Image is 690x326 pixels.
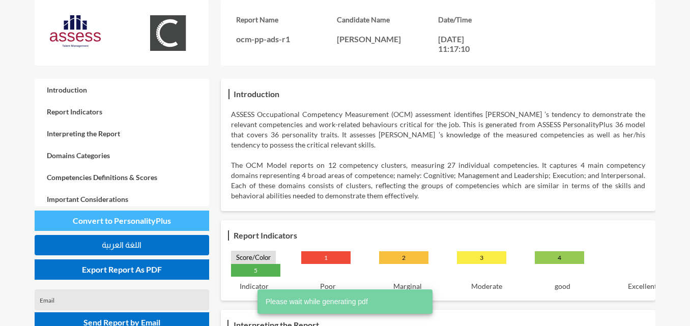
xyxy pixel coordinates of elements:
[102,241,141,249] span: اللغة العربية
[555,282,570,290] p: good
[142,15,193,51] img: OCM.svg
[301,251,351,264] p: 1
[438,34,484,53] p: [DATE] 11:17:10
[35,144,209,166] a: Domains Categories
[35,235,209,255] button: اللغة العربية
[240,282,269,290] p: Indicator
[35,188,209,210] a: Important Considerations
[35,166,209,188] a: Competencies Definitions & Scores
[82,264,162,274] span: Export Report As PDF
[337,15,438,24] h3: Candidate Name
[231,109,645,150] p: ASSESS Occupational Competency Measurement (OCM) assessment identifies [PERSON_NAME] ’s tendency ...
[35,259,209,280] button: Export Report As PDF
[628,282,657,290] p: Excellent
[73,216,171,225] span: Convert to PersonalityPlus
[438,15,539,24] h3: Date/Time
[231,228,300,243] h3: Report Indicators
[35,79,209,101] a: Introduction
[266,297,368,307] span: Please wait while generating pdf
[231,264,280,277] p: 5
[231,86,282,101] h3: Introduction
[457,251,506,264] p: 3
[471,282,502,290] p: Moderate
[236,34,337,44] p: ocm-pp-ads-r1
[236,15,337,24] h3: Report Name
[50,15,101,47] img: AssessLogoo.svg
[379,251,428,264] p: 2
[231,251,276,264] p: Score/Color
[35,211,209,231] button: Convert to PersonalityPlus
[535,251,584,264] p: 4
[35,101,209,123] a: Report Indicators
[35,123,209,144] a: Interpreting the Report
[337,34,438,44] p: [PERSON_NAME]
[231,160,645,201] p: The OCM Model reports on 12 competency clusters, measuring 27 individual competencies. It capture...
